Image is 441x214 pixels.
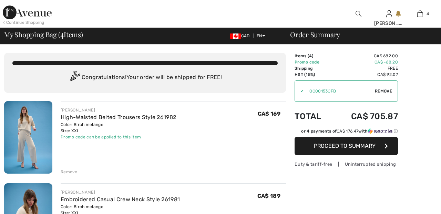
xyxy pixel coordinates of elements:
div: [PERSON_NAME] [374,20,404,27]
td: CA$ 92.07 [332,71,398,78]
img: search the website [356,10,361,18]
div: Order Summary [282,31,437,38]
img: 1ère Avenue [3,6,52,19]
div: [PERSON_NAME] [61,189,180,195]
img: High-Waisted Belted Trousers Style 261982 [4,101,52,174]
div: Promo code can be applied to this item [61,134,176,140]
td: Items ( ) [295,53,332,59]
img: My Bag [417,10,423,18]
span: CA$ 176.47 [337,129,358,134]
span: CAD [230,33,253,38]
a: 4 [405,10,435,18]
img: Sezzle [368,128,392,134]
a: Sign In [386,10,392,17]
span: CA$ 189 [257,193,280,199]
div: Congratulations! Your order will be shipped for FREE! [12,71,278,85]
td: Promo code [295,59,332,65]
td: CA$ 705.87 [332,105,398,128]
div: Color: Birch melange Size: XXL [61,121,176,134]
td: Total [295,105,332,128]
td: Free [332,65,398,71]
div: Duty & tariff-free | Uninterrupted shipping [295,161,398,167]
span: Remove [375,88,392,94]
img: Congratulation2.svg [68,71,82,85]
span: 4 [309,53,312,58]
div: [PERSON_NAME] [61,107,176,113]
img: My Info [386,10,392,18]
span: 4 [427,11,429,17]
td: Shipping [295,65,332,71]
a: High-Waisted Belted Trousers Style 261982 [61,114,176,120]
div: or 4 payments of with [301,128,398,134]
span: Proceed to Summary [314,143,376,149]
input: Promo code [304,81,375,101]
img: Canadian Dollar [230,33,241,39]
div: Remove [61,169,78,175]
span: My Shopping Bag ( Items) [4,31,83,38]
td: CA$ 682.00 [332,53,398,59]
td: HST (15%) [295,71,332,78]
span: CA$ 169 [258,110,280,117]
div: ✔ [295,88,304,94]
a: Embroidered Casual Crew Neck Style 261981 [61,196,180,203]
div: or 4 payments ofCA$ 176.47withSezzle Click to learn more about Sezzle [295,128,398,137]
span: 4 [60,29,64,38]
div: < Continue Shopping [3,19,44,26]
button: Proceed to Summary [295,137,398,155]
td: CA$ -68.20 [332,59,398,65]
span: EN [257,33,265,38]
